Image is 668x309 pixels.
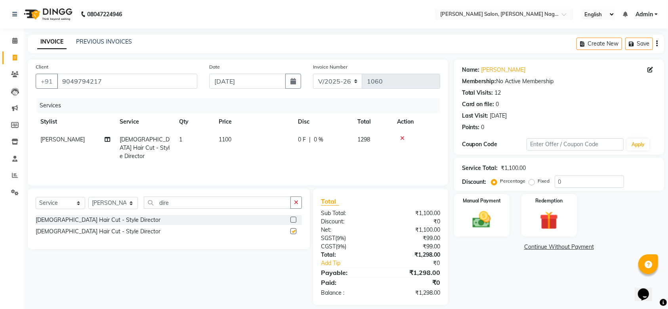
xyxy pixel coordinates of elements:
div: Net: [315,226,380,234]
span: | [309,135,311,144]
input: Search or Scan [144,196,291,209]
span: 1298 [357,136,370,143]
div: ₹1,100.00 [380,226,446,234]
div: [DEMOGRAPHIC_DATA] Hair Cut - Style Director [36,216,160,224]
div: Sub Total: [315,209,380,217]
div: Services [36,98,446,113]
div: Last Visit: [462,112,489,120]
label: Invoice Number [313,63,347,71]
div: Coupon Code [462,140,527,149]
a: Continue Without Payment [456,243,662,251]
button: +91 [36,74,58,89]
div: ₹1,298.00 [380,289,446,297]
div: [DATE] [490,112,507,120]
div: 0 [496,100,499,109]
th: Service [115,113,174,131]
button: Apply [627,139,649,151]
button: Save [625,38,653,50]
b: 08047224946 [87,3,122,25]
div: ₹0 [380,278,446,287]
img: _cash.svg [467,209,496,230]
div: Card on file: [462,100,494,109]
div: Balance : [315,289,380,297]
span: 1 [179,136,182,143]
span: Admin [636,10,653,19]
div: [DEMOGRAPHIC_DATA] Hair Cut - Style Director [36,227,160,236]
div: ( ) [315,242,380,251]
div: ₹1,298.00 [380,251,446,259]
div: 12 [495,89,501,97]
div: No Active Membership [462,77,656,86]
div: ₹1,100.00 [380,209,446,217]
div: Points: [462,123,480,132]
span: 1100 [219,136,231,143]
label: Percentage [500,177,526,185]
div: ₹1,100.00 [501,164,526,172]
th: Action [392,113,440,131]
th: Price [214,113,293,131]
span: Total [321,197,339,206]
div: Total: [315,251,380,259]
div: Paid: [315,278,380,287]
label: Client [36,63,48,71]
div: Discount: [462,178,487,186]
span: SGST [321,235,335,242]
div: ₹0 [380,217,446,226]
iframe: chat widget [635,277,660,301]
div: ( ) [315,234,380,242]
span: 0 % [314,135,323,144]
div: Discount: [315,217,380,226]
div: ₹1,298.00 [380,268,446,277]
div: Payable: [315,268,380,277]
a: Add Tip [315,259,391,267]
div: Service Total: [462,164,498,172]
img: _gift.svg [534,209,564,232]
span: 9% [337,243,345,250]
button: Create New [576,38,622,50]
span: 9% [337,235,344,241]
div: Total Visits: [462,89,493,97]
span: [DEMOGRAPHIC_DATA] Hair Cut - Style Director [120,136,170,160]
label: Fixed [538,177,550,185]
div: Membership: [462,77,496,86]
div: 0 [481,123,485,132]
th: Total [353,113,392,131]
div: Name: [462,66,480,74]
a: INVOICE [37,35,67,49]
div: ₹0 [391,259,446,267]
span: CGST [321,243,336,250]
span: 0 F [298,135,306,144]
input: Enter Offer / Coupon Code [527,138,624,151]
a: PREVIOUS INVOICES [76,38,132,45]
label: Redemption [535,197,563,204]
div: ₹99.00 [380,234,446,242]
th: Disc [293,113,353,131]
img: logo [20,3,74,25]
a: [PERSON_NAME] [481,66,526,74]
label: Manual Payment [463,197,501,204]
span: [PERSON_NAME] [40,136,85,143]
th: Stylist [36,113,115,131]
label: Date [209,63,220,71]
th: Qty [174,113,214,131]
input: Search by Name/Mobile/Email/Code [57,74,197,89]
div: ₹99.00 [380,242,446,251]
